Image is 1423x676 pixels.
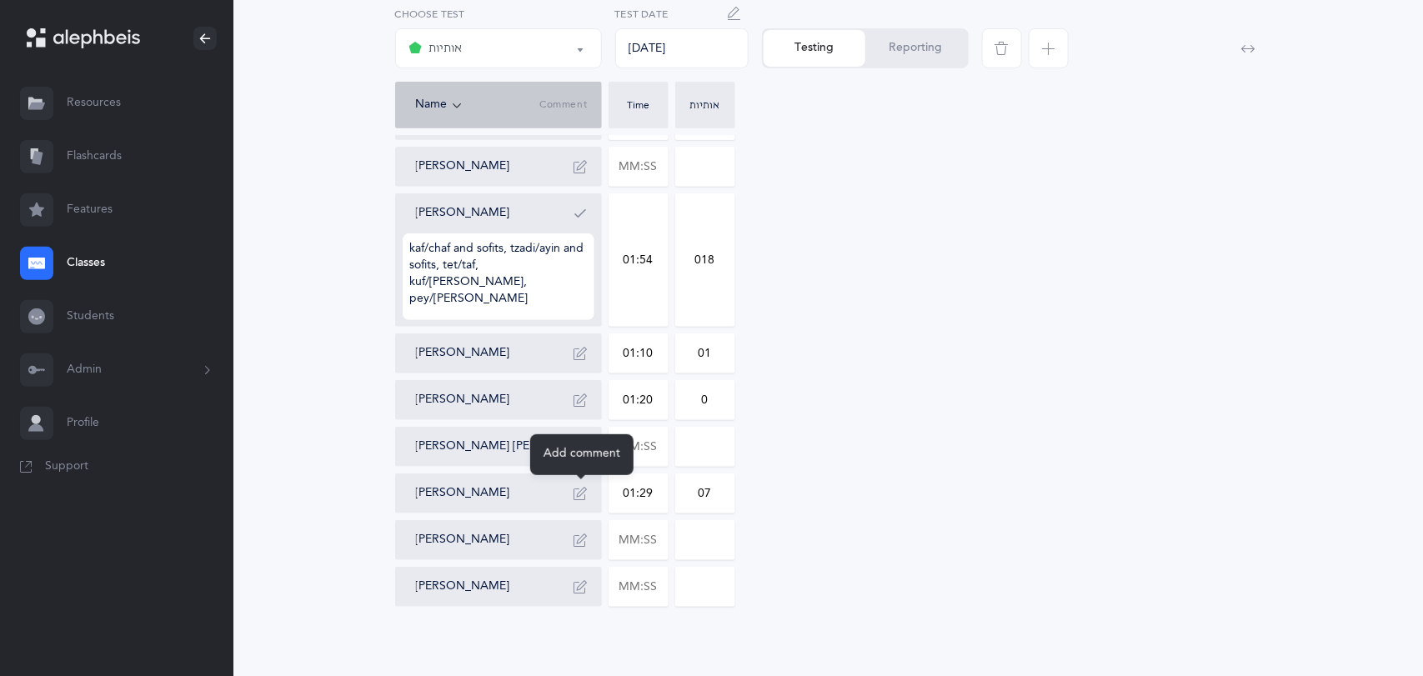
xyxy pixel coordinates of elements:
[416,532,510,548] button: [PERSON_NAME]
[416,485,510,502] button: [PERSON_NAME]
[409,38,463,58] div: אותיות
[609,568,668,606] input: MM:SS
[615,7,749,22] label: Test Date
[416,578,510,595] button: [PERSON_NAME]
[609,428,668,466] input: MM:SS
[416,205,510,222] button: [PERSON_NAME]
[395,7,602,22] label: Choose test
[416,158,510,175] button: [PERSON_NAME]
[609,521,668,559] input: MM:SS
[865,30,967,67] button: Reporting
[416,96,540,114] div: Name
[539,98,587,112] span: Comment
[530,434,634,475] div: Add comment
[609,334,668,373] input: MM:SS
[679,100,731,110] div: אותיות
[416,438,608,455] button: [PERSON_NAME] [PERSON_NAME]
[395,28,602,68] button: אותיות
[416,392,510,408] button: [PERSON_NAME]
[613,100,664,110] div: Time
[609,194,668,326] input: MM:SS
[416,345,510,362] button: [PERSON_NAME]
[45,458,88,475] span: Support
[615,28,749,68] div: [DATE]
[609,381,668,419] input: MM:SS
[609,474,668,513] input: MM:SS
[609,148,668,186] input: MM:SS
